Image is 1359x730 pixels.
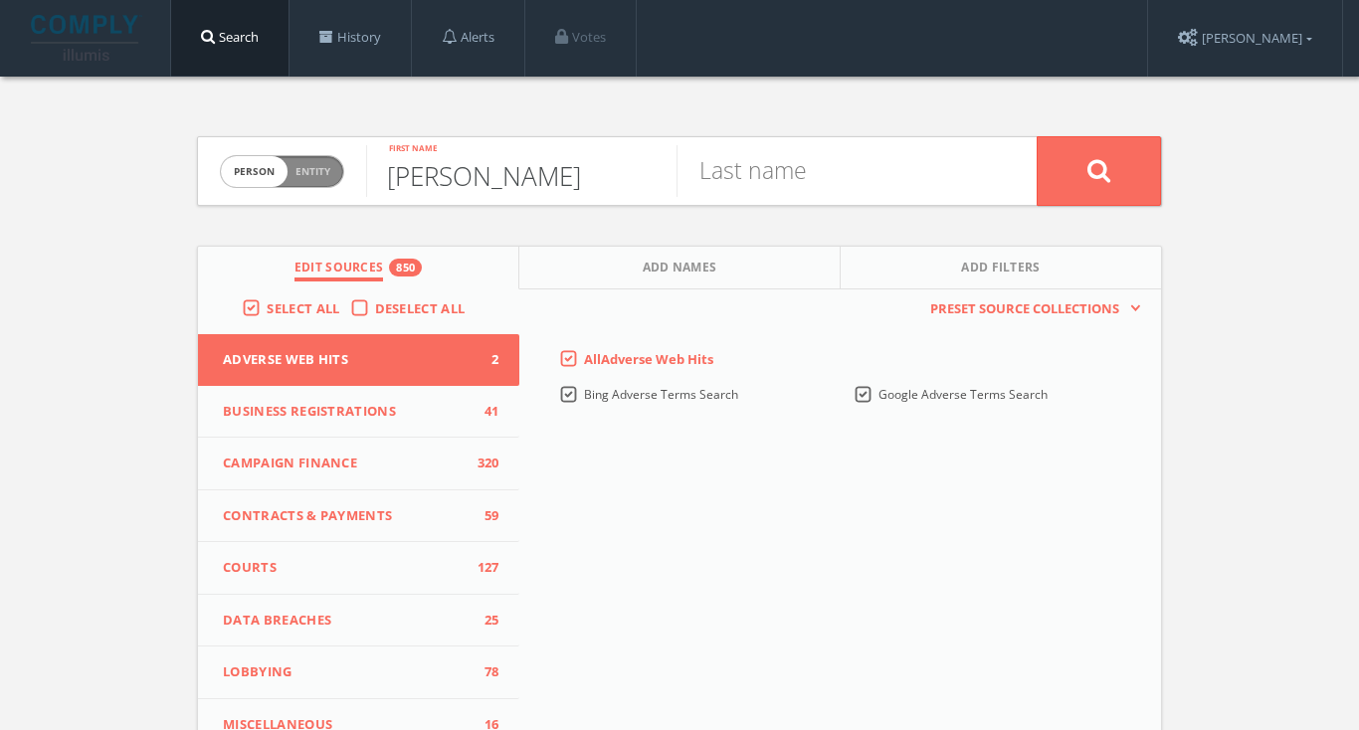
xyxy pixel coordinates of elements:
[198,247,519,289] button: Edit Sources850
[198,334,519,386] button: Adverse Web Hits2
[198,542,519,595] button: Courts127
[584,386,738,403] span: Bing Adverse Terms Search
[198,490,519,543] button: Contracts & Payments59
[198,646,519,699] button: Lobbying78
[223,506,470,526] span: Contracts & Payments
[223,402,470,422] span: Business Registrations
[470,558,499,578] span: 127
[31,15,142,61] img: illumis
[470,662,499,682] span: 78
[470,506,499,526] span: 59
[643,259,717,281] span: Add Names
[221,156,288,187] span: person
[920,299,1129,319] span: Preset Source Collections
[584,350,713,368] span: All Adverse Web Hits
[389,259,422,276] div: 850
[470,350,499,370] span: 2
[841,247,1161,289] button: Add Filters
[223,611,470,631] span: Data Breaches
[920,299,1141,319] button: Preset Source Collections
[223,662,470,682] span: Lobbying
[470,454,499,473] span: 320
[198,438,519,490] button: Campaign Finance320
[223,350,470,370] span: Adverse Web Hits
[878,386,1048,403] span: Google Adverse Terms Search
[519,247,841,289] button: Add Names
[470,611,499,631] span: 25
[198,386,519,439] button: Business Registrations41
[375,299,466,317] span: Deselect All
[223,558,470,578] span: Courts
[198,595,519,647] button: Data Breaches25
[470,402,499,422] span: 41
[295,164,330,179] span: Entity
[223,454,470,473] span: Campaign Finance
[267,299,339,317] span: Select All
[294,259,384,281] span: Edit Sources
[961,259,1041,281] span: Add Filters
